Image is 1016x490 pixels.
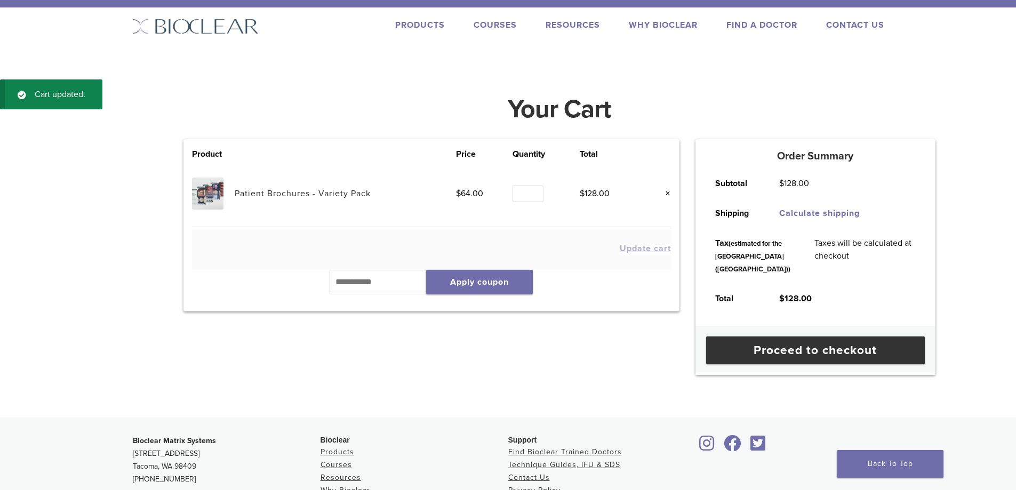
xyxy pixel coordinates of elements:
a: Products [395,20,445,30]
span: Support [508,436,537,444]
a: Bioclear [721,441,745,452]
a: Find Bioclear Trained Doctors [508,447,622,456]
span: $ [456,188,461,199]
bdi: 64.00 [456,188,483,199]
strong: Bioclear Matrix Systems [133,436,216,445]
th: Total [703,284,767,314]
a: Patient Brochures - Variety Pack [235,188,371,199]
a: Remove this item [657,187,671,200]
th: Shipping [703,198,767,228]
th: Total [580,148,642,160]
span: $ [779,178,784,189]
th: Tax [703,228,803,284]
bdi: 128.00 [580,188,610,199]
th: Price [456,148,513,160]
th: Subtotal [703,168,767,198]
a: Why Bioclear [629,20,698,30]
small: (estimated for the [GEOGRAPHIC_DATA] ([GEOGRAPHIC_DATA])) [715,239,790,274]
bdi: 128.00 [779,293,812,304]
a: Resources [321,473,361,482]
a: Proceed to checkout [706,336,925,364]
a: Contact Us [826,20,884,30]
td: Taxes will be calculated at checkout [803,228,927,284]
a: Contact Us [508,473,550,482]
h5: Order Summary [695,150,935,163]
a: Calculate shipping [779,208,860,219]
img: Patient Brochures - Variety Pack [192,178,223,209]
bdi: 128.00 [779,178,809,189]
a: Courses [321,460,352,469]
a: Resources [546,20,600,30]
span: Bioclear [321,436,350,444]
th: Quantity [513,148,580,160]
a: Back To Top [837,450,943,478]
a: Bioclear [696,441,718,452]
a: Find A Doctor [726,20,797,30]
h1: Your Cart [175,97,943,122]
a: Technique Guides, IFU & SDS [508,460,620,469]
a: Bioclear [747,441,770,452]
span: $ [779,293,785,304]
button: Update cart [620,244,671,253]
a: Courses [474,20,517,30]
th: Product [192,148,235,160]
img: Bioclear [132,19,259,34]
p: [STREET_ADDRESS] Tacoma, WA 98409 [PHONE_NUMBER] [133,435,321,486]
button: Apply coupon [426,270,533,294]
span: $ [580,188,585,199]
a: Products [321,447,354,456]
